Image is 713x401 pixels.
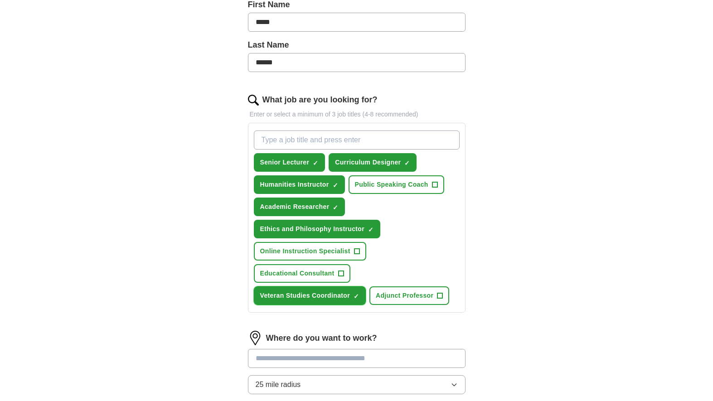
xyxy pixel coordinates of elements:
button: Online Instruction Specialist [254,242,366,261]
button: Veteran Studies Coordinator✓ [254,286,366,305]
img: search.png [248,95,259,106]
button: Senior Lecturer✓ [254,153,325,172]
label: Where do you want to work? [266,332,377,344]
button: 25 mile radius [248,375,466,394]
button: Ethics and Philosophy Instructor✓ [254,220,381,238]
span: ✓ [368,226,373,233]
input: Type a job title and press enter [254,130,460,150]
span: ✓ [333,182,338,189]
button: Humanities Instructor✓ [254,175,345,194]
span: ✓ [404,159,410,167]
label: Last Name [248,39,466,51]
span: Ethics and Philosophy Instructor [260,224,365,234]
span: Curriculum Designer [335,158,401,167]
button: Curriculum Designer✓ [329,153,417,172]
button: Educational Consultant [254,264,350,283]
img: location.png [248,331,262,345]
span: Academic Researcher [260,202,330,212]
button: Adjunct Professor [369,286,449,305]
button: Public Speaking Coach [349,175,444,194]
span: ✓ [333,204,338,211]
span: ✓ [354,293,359,300]
span: Veteran Studies Coordinator [260,291,350,300]
span: 25 mile radius [256,379,301,390]
span: Educational Consultant [260,269,335,278]
span: Public Speaking Coach [355,180,428,189]
span: ✓ [313,159,318,167]
span: Online Instruction Specialist [260,246,350,256]
button: Academic Researcher✓ [254,198,345,216]
span: Adjunct Professor [376,291,433,300]
label: What job are you looking for? [262,94,378,106]
span: Humanities Instructor [260,180,329,189]
span: Senior Lecturer [260,158,310,167]
p: Enter or select a minimum of 3 job titles (4-8 recommended) [248,110,466,119]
